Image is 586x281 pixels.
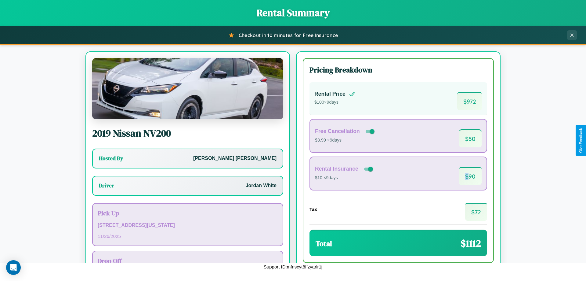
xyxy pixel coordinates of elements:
h3: Pick Up [98,209,278,217]
span: $ 1112 [461,237,481,250]
p: $ 100 × 9 days [314,98,355,106]
div: Give Feedback [579,128,583,153]
p: $3.99 × 9 days [315,136,376,144]
span: $ 50 [459,129,482,147]
h2: 2019 Nissan NV200 [92,127,283,140]
span: $ 72 [465,203,487,221]
h4: Rental Price [314,91,345,97]
h3: Hosted By [99,155,123,162]
h3: Total [316,238,332,249]
h1: Rental Summary [6,6,580,20]
h3: Drop Off [98,256,278,265]
h3: Driver [99,182,114,189]
p: [PERSON_NAME] [PERSON_NAME] [193,154,277,163]
span: Checkout in 10 minutes for Free Insurance [239,32,338,38]
p: [STREET_ADDRESS][US_STATE] [98,221,278,230]
p: Jordan White [246,181,277,190]
span: $ 90 [459,167,482,185]
div: Open Intercom Messenger [6,260,21,275]
img: Nissan NV200 [92,58,283,119]
span: $ 972 [457,92,482,110]
h3: Pricing Breakdown [309,65,487,75]
p: Support ID: mfnscyt8ffzyarlr1j [264,263,322,271]
h4: Tax [309,207,317,212]
p: $10 × 9 days [315,174,374,182]
h4: Free Cancellation [315,128,360,135]
p: 11 / 26 / 2025 [98,232,278,240]
h4: Rental Insurance [315,166,358,172]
